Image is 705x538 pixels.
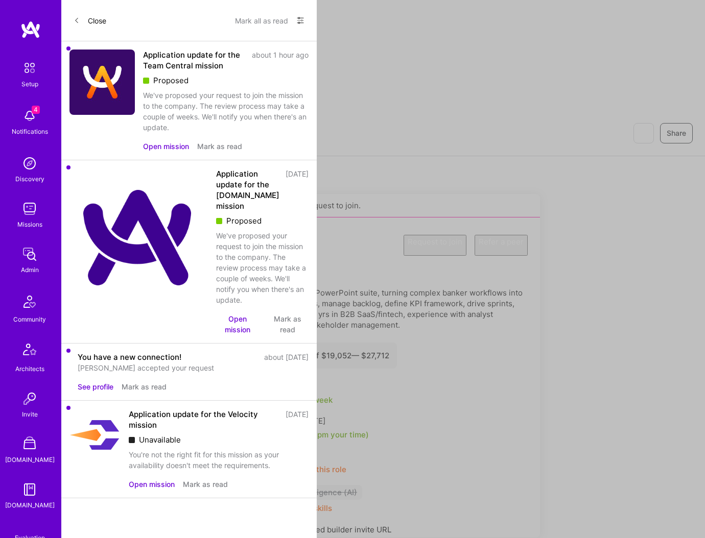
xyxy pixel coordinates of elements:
[286,409,309,430] div: [DATE]
[216,313,258,335] button: Open mission
[12,126,48,137] div: Notifications
[78,362,309,373] div: [PERSON_NAME] accepted your request
[235,12,288,29] button: Mark all as read
[32,106,40,114] span: 4
[69,409,121,460] img: Company Logo
[21,79,38,89] div: Setup
[143,90,309,133] div: We've proposed your request to join the mission to the company. The review process may take a cou...
[19,434,40,454] img: A Store
[21,264,39,275] div: Admin
[19,388,40,409] img: Invite
[17,339,42,363] img: Architects
[69,168,208,307] img: Company Logo
[19,106,40,126] img: bell
[216,215,309,226] div: Proposed
[22,409,38,420] div: Invite
[216,230,309,305] div: We've proposed your request to join the mission to the company. The review process may take a cou...
[197,141,242,152] button: Mark as read
[74,12,106,29] button: Close
[267,313,309,335] button: Mark as read
[15,363,44,374] div: Architects
[143,50,246,71] div: Application update for the Team Central mission
[13,314,46,325] div: Community
[78,381,113,392] button: See profile
[78,352,181,362] div: You have a new connection!
[5,500,55,510] div: [DOMAIN_NAME]
[129,479,175,490] button: Open mission
[129,449,309,471] div: You're not the right fit for this mission as your availability doesn't meet the requirements.
[264,352,309,362] div: about [DATE]
[17,219,42,230] div: Missions
[216,168,279,211] div: Application update for the [DOMAIN_NAME] mission
[19,199,40,219] img: teamwork
[20,20,41,39] img: logo
[69,50,135,115] img: Company Logo
[252,50,309,71] div: about 1 hour ago
[286,168,309,211] div: [DATE]
[19,153,40,174] img: discovery
[129,434,309,445] div: Unavailable
[19,479,40,500] img: guide book
[183,479,228,490] button: Mark as read
[122,381,167,392] button: Mark as read
[19,57,40,79] img: setup
[17,289,42,314] img: Community
[143,75,309,86] div: Proposed
[26,525,34,532] i: icon SelectionTeam
[129,409,279,430] div: Application update for the Velocity mission
[143,141,189,152] button: Open mission
[19,244,40,264] img: admin teamwork
[5,454,55,465] div: [DOMAIN_NAME]
[15,174,44,184] div: Discovery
